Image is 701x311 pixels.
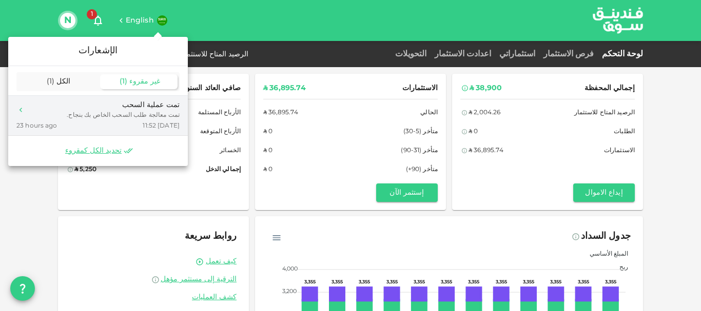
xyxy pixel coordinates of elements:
span: غير مقروء [129,78,160,85]
span: الإشعارات [79,46,118,55]
span: [DATE] 11:52 [143,122,180,131]
div: تمت عملية السحب [67,100,180,111]
span: 23 hours ago [16,122,57,131]
span: الكل [56,78,70,85]
span: ( 1 ) [120,78,127,85]
span: ( 1 ) [47,78,54,85]
div: تمت معالجة طلب السحب الخاص بك بنجاح. [67,111,180,120]
span: تحديد الكل كمقروء [65,146,122,156]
